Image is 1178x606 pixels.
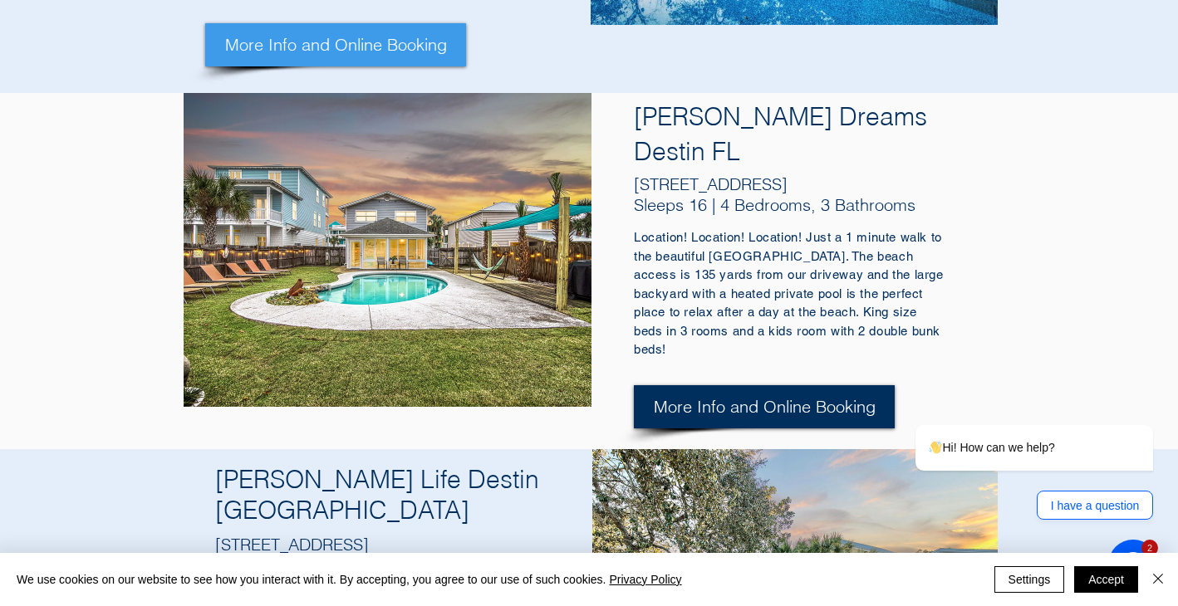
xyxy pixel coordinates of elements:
h5: [STREET_ADDRESS] [634,173,935,194]
button: Settings [994,566,1065,593]
h5: [STREET_ADDRESS] [215,534,510,555]
h5: Sleeps 16 | 4 Bedrooms, 3 Bathrooms [634,194,935,215]
div: Slide show gallery [184,93,591,407]
a: More Info and Online Booking [634,385,895,428]
img: 70 Pompano St, Destin FL 32541 [184,93,591,407]
iframe: chat widget [1108,540,1161,589]
button: Accept [1074,566,1138,593]
span: More Info and Online Booking [654,395,876,418]
iframe: chat widget [862,276,1161,531]
span: Location! Location! Location! Just a 1 minute walk to the beautiful [GEOGRAPHIC_DATA]. The beach ... [634,230,944,356]
h4: [PERSON_NAME] Dreams Destin FL [634,100,950,169]
h4: [PERSON_NAME] Life Destin [GEOGRAPHIC_DATA] [215,464,547,525]
a: More Info and Online Booking [205,23,466,66]
span: We use cookies on our website to see how you interact with it. By accepting, you agree to our use... [17,572,682,587]
img: Close [1148,569,1168,589]
a: Privacy Policy [609,573,681,586]
span: More Info and Online Booking [225,33,447,56]
button: Close [1148,566,1168,593]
